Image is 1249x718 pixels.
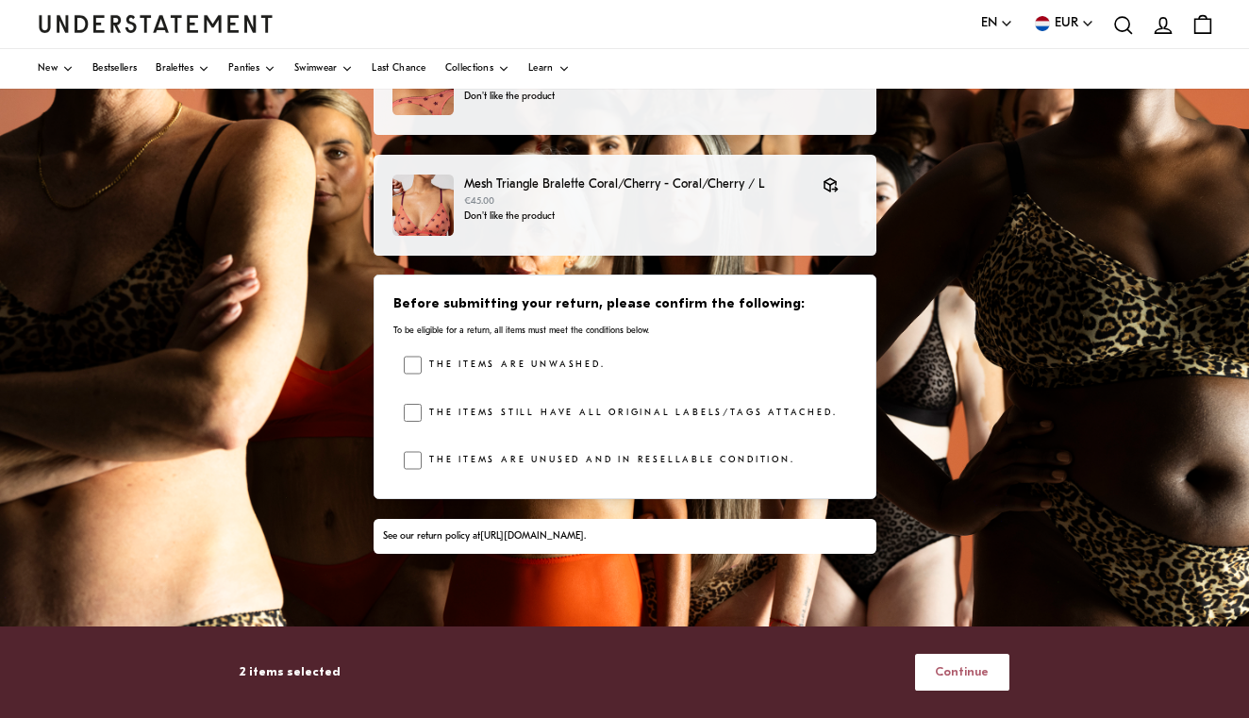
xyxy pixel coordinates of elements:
[1055,13,1078,34] span: EUR
[464,194,804,209] p: €45.00
[393,325,855,337] p: To be eligible for a return, all items must meet the conditions below.
[228,64,259,74] span: Panties
[464,175,804,194] p: Mesh Triangle Bralette Coral/Cherry - Coral/Cherry / L
[422,451,794,470] label: The items are unused and in resellable condition.
[445,49,509,89] a: Collections
[228,49,275,89] a: Panties
[372,49,425,89] a: Last Chance
[464,90,804,105] p: Don't like the product
[1032,13,1094,34] button: EUR
[422,356,605,375] label: The items are unwashed.
[392,175,454,236] img: CCME-BRA-004_1.jpg
[528,64,554,74] span: Learn
[383,529,866,544] div: See our return policy at .
[528,49,570,89] a: Learn
[294,64,337,74] span: Swimwear
[156,64,193,74] span: Bralettes
[92,64,137,74] span: Bestsellers
[156,49,209,89] a: Bralettes
[38,64,58,74] span: New
[981,13,1013,34] button: EN
[372,64,425,74] span: Last Chance
[464,209,804,225] p: Don't like the product
[393,295,855,314] h3: Before submitting your return, please confirm the following:
[92,49,137,89] a: Bestsellers
[422,404,837,423] label: The items still have all original labels/tags attached.
[294,49,353,89] a: Swimwear
[480,531,584,542] a: [URL][DOMAIN_NAME]
[981,13,997,34] span: EN
[38,15,274,32] a: Understatement Homepage
[445,64,493,74] span: Collections
[38,49,74,89] a: New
